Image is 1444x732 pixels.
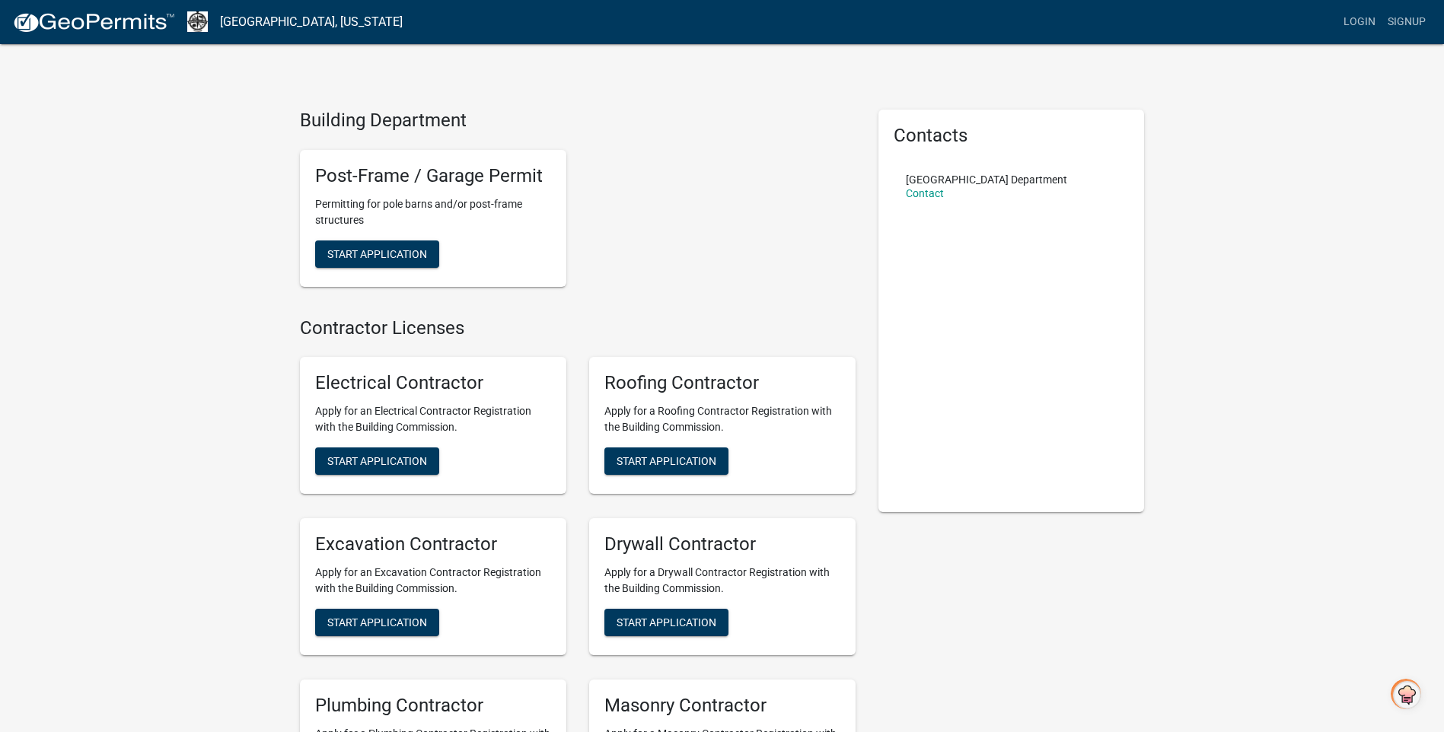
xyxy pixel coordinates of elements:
[220,9,403,35] a: [GEOGRAPHIC_DATA], [US_STATE]
[604,533,840,555] h5: Drywall Contractor
[327,455,427,467] span: Start Application
[604,447,728,475] button: Start Application
[315,403,551,435] p: Apply for an Electrical Contractor Registration with the Building Commission.
[327,616,427,628] span: Start Application
[327,247,427,259] span: Start Application
[315,372,551,394] h5: Electrical Contractor
[604,695,840,717] h5: Masonry Contractor
[604,565,840,597] p: Apply for a Drywall Contractor Registration with the Building Commission.
[187,11,208,32] img: Newton County, Indiana
[604,609,728,636] button: Start Application
[1337,8,1382,37] a: Login
[315,533,551,555] h5: Excavation Contractor
[315,609,439,636] button: Start Application
[604,372,840,394] h5: Roofing Contractor
[906,187,944,199] a: Contact
[315,447,439,475] button: Start Application
[617,455,716,467] span: Start Application
[300,317,856,339] h4: Contractor Licenses
[906,174,1067,185] p: [GEOGRAPHIC_DATA] Department
[604,403,840,435] p: Apply for a Roofing Contractor Registration with the Building Commission.
[315,165,551,187] h5: Post-Frame / Garage Permit
[300,110,856,132] h4: Building Department
[315,240,439,268] button: Start Application
[315,565,551,597] p: Apply for an Excavation Contractor Registration with the Building Commission.
[315,695,551,717] h5: Plumbing Contractor
[1382,8,1432,37] a: Signup
[315,196,551,228] p: Permitting for pole barns and/or post-frame structures
[894,125,1130,147] h5: Contacts
[617,616,716,628] span: Start Application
